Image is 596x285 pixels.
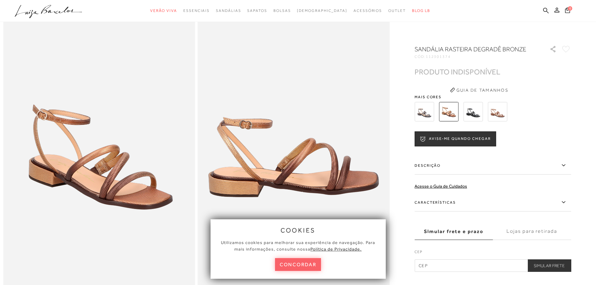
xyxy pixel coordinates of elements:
[493,223,571,240] label: Lojas para retirada
[221,240,375,252] span: Utilizamos cookies para melhorar sua experiência de navegação. Para mais informações, consulte nossa
[426,54,451,59] span: 112301374
[568,6,572,11] span: 0
[415,102,434,121] img: RASTEIRA DE TIRAS FINAS COM SALTO EM COURO VERNIZ CINZA STORM
[415,131,496,146] button: AVISE-ME QUANDO CHEGAR
[415,249,571,258] label: CEP
[439,102,458,121] img: SANDÁLIA RASTEIRA DEGRADÊ BRONZE
[415,259,571,272] input: CEP
[216,5,241,17] a: noSubCategoriesText
[247,8,267,13] span: Sapatos
[354,5,382,17] a: noSubCategoriesText
[150,5,177,17] a: noSubCategoriesText
[275,258,321,271] button: concordar
[415,193,571,211] label: Características
[527,259,571,272] button: Simular Frete
[247,5,267,17] a: noSubCategoriesText
[297,8,347,13] span: [DEMOGRAPHIC_DATA]
[415,69,500,75] div: PRODUTO INDISPONÍVEL
[415,55,540,59] div: CÓD:
[183,5,210,17] a: noSubCategoriesText
[415,156,571,175] label: Descrição
[281,227,316,234] span: cookies
[354,8,382,13] span: Acessórios
[310,247,362,252] a: Política de Privacidade.
[415,223,493,240] label: Simular frete e prazo
[273,8,291,13] span: Bolsas
[216,8,241,13] span: Sandálias
[412,5,430,17] a: BLOG LB
[415,95,571,99] span: Mais cores
[388,8,406,13] span: Outlet
[448,85,510,95] button: Guia de Tamanhos
[150,8,177,13] span: Verão Viva
[273,5,291,17] a: noSubCategoriesText
[412,8,430,13] span: BLOG LB
[488,102,507,121] img: SANDÁLIA RASTEIRA EM VERNIZ CARAMELO
[297,5,347,17] a: noSubCategoriesText
[388,5,406,17] a: noSubCategoriesText
[563,7,572,15] button: 0
[415,184,467,189] a: Acesse o Guia de Cuidados
[415,45,532,53] h1: SANDÁLIA RASTEIRA DEGRADÊ BRONZE
[183,8,210,13] span: Essenciais
[463,102,483,121] img: SANDÁLIA RASTEIRA EM COURO VERNIZ PRETO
